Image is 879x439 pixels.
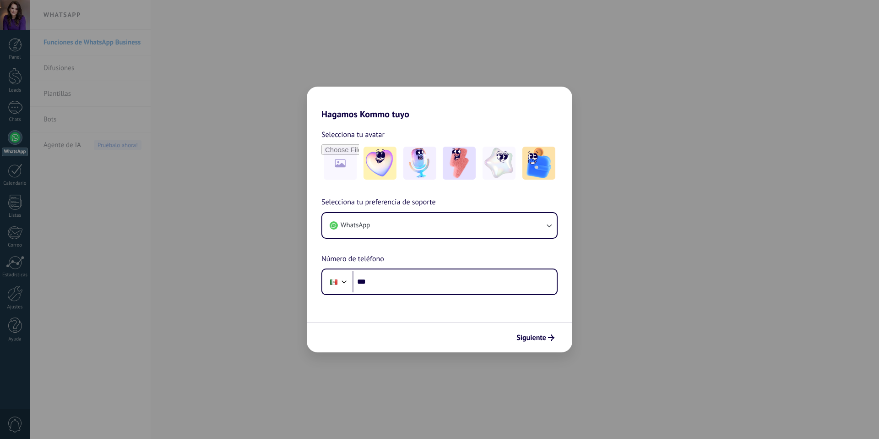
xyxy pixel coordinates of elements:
span: Selecciona tu avatar [321,129,385,141]
span: Número de teléfono [321,253,384,265]
h2: Hagamos Kommo tuyo [307,87,572,120]
span: WhatsApp [341,221,370,230]
button: Siguiente [512,330,559,346]
img: -5.jpeg [522,147,555,180]
button: WhatsApp [322,213,557,238]
img: -4.jpeg [483,147,515,180]
img: -2.jpeg [403,147,436,180]
span: Siguiente [516,335,546,341]
span: Selecciona tu preferencia de soporte [321,197,436,209]
img: -3.jpeg [443,147,476,180]
div: Mexico: + 52 [325,272,342,291]
img: -1.jpeg [364,147,396,180]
